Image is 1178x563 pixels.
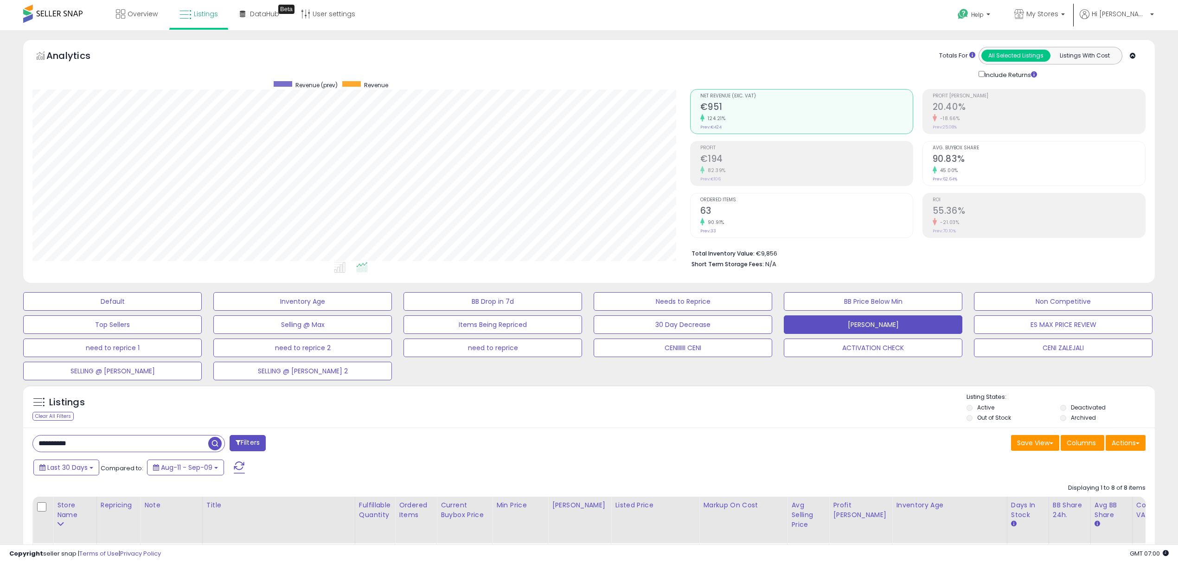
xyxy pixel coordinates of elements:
div: Inventory Age [896,500,1003,510]
a: Privacy Policy [120,549,161,558]
span: Overview [128,9,158,19]
button: SELLING @ [PERSON_NAME] 2 [213,362,392,380]
small: 82.39% [704,167,726,174]
button: need to reprice 1 [23,339,202,357]
h5: Listings [49,396,85,409]
span: Revenue [364,81,388,89]
button: Top Sellers [23,315,202,334]
label: Out of Stock [977,414,1011,422]
label: Deactivated [1071,403,1106,411]
div: BB Share 24h. [1053,500,1087,520]
small: Prev: €106 [700,176,721,182]
small: Prev: €424 [700,124,722,130]
h2: €951 [700,102,913,114]
small: Avg BB Share. [1095,520,1100,528]
button: ES MAX PRICE REVIEW [974,315,1152,334]
button: 30 Day Decrease [594,315,772,334]
div: Clear All Filters [32,412,74,421]
button: CENI ZALEJALI [974,339,1152,357]
div: Title [206,500,351,510]
span: 2025-10-10 07:00 GMT [1130,549,1169,558]
div: Displaying 1 to 8 of 8 items [1068,484,1146,493]
button: BB Drop in 7d [403,292,582,311]
span: Avg. Buybox Share [933,146,1145,151]
a: Hi [PERSON_NAME] [1080,9,1154,30]
div: Markup on Cost [703,500,783,510]
button: Default [23,292,202,311]
p: Listing States: [967,393,1155,402]
h5: Analytics [46,49,109,64]
button: BB Price Below Min [784,292,962,311]
small: 124.21% [704,115,726,122]
span: Profit [PERSON_NAME] [933,94,1145,99]
div: [PERSON_NAME] [552,500,607,510]
div: Note [144,500,198,510]
h2: 20.40% [933,102,1145,114]
button: need to reprice [403,339,582,357]
li: €9,856 [691,247,1139,258]
button: [PERSON_NAME] [784,315,962,334]
button: SELLING @ [PERSON_NAME] [23,362,202,380]
div: Totals For [939,51,975,60]
small: Days In Stock. [1011,520,1017,528]
button: ACTIVATION CHECK [784,339,962,357]
button: Last 30 Days [33,460,99,475]
div: Ordered Items [399,500,433,520]
div: seller snap | | [9,550,161,558]
button: Aug-11 - Sep-09 [147,460,224,475]
span: Profit [700,146,913,151]
button: need to reprice 2 [213,339,392,357]
button: Items Being Repriced [403,315,582,334]
small: -18.66% [937,115,960,122]
button: Filters [230,435,266,451]
small: Prev: 33 [700,228,716,234]
span: Help [971,11,984,19]
span: N/A [765,260,776,269]
button: Selling @ Max [213,315,392,334]
span: DataHub [250,9,279,19]
span: Aug-11 - Sep-09 [161,463,212,472]
h2: 90.83% [933,154,1145,166]
div: Avg BB Share [1095,500,1128,520]
span: Net Revenue (Exc. VAT) [700,94,913,99]
span: My Stores [1026,9,1058,19]
a: Terms of Use [79,549,119,558]
b: Total Inventory Value: [691,250,755,257]
div: Profit [PERSON_NAME] [833,500,888,520]
div: Current Buybox Price [441,500,488,520]
span: Hi [PERSON_NAME] [1092,9,1147,19]
button: Listings With Cost [1050,50,1119,62]
label: Archived [1071,414,1096,422]
h2: €194 [700,154,913,166]
h2: 63 [700,205,913,218]
h2: 55.36% [933,205,1145,218]
span: Compared to: [101,464,143,473]
div: Tooltip anchor [278,5,294,14]
b: Short Term Storage Fees: [691,260,764,268]
div: Store Name [57,500,93,520]
i: Get Help [957,8,969,20]
span: Columns [1067,438,1096,448]
button: Needs to Reprice [594,292,772,311]
button: CENIIIIII CENI [594,339,772,357]
div: Listed Price [615,500,695,510]
div: Include Returns [972,69,1048,80]
div: Days In Stock [1011,500,1045,520]
span: Ordered Items [700,198,913,203]
span: Revenue (prev) [295,81,338,89]
small: Prev: 62.64% [933,176,957,182]
small: Prev: 25.08% [933,124,957,130]
small: Prev: 70.10% [933,228,956,234]
div: Avg Selling Price [791,500,825,530]
strong: Copyright [9,549,43,558]
div: Fulfillable Quantity [359,500,391,520]
button: Save View [1011,435,1059,451]
small: 45.00% [937,167,958,174]
span: ROI [933,198,1145,203]
button: Columns [1061,435,1104,451]
button: All Selected Listings [981,50,1050,62]
span: Listings [194,9,218,19]
button: Inventory Age [213,292,392,311]
a: Help [950,1,999,30]
span: Last 30 Days [47,463,88,472]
